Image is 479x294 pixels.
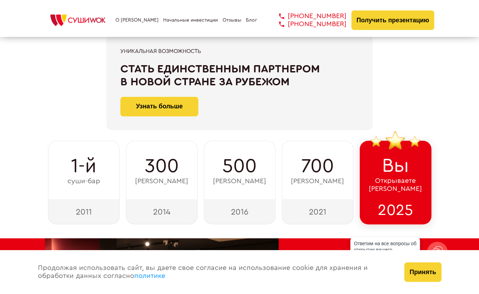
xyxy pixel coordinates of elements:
[67,177,100,185] span: суши-бар
[120,63,359,88] div: Стать единственным партнером в новой стране за рубежом
[382,155,409,177] span: Вы
[291,177,344,185] span: [PERSON_NAME]
[31,250,398,294] div: Продолжая использовать сайт, вы даете свое согласие на использование cookie для хранения и обрабо...
[351,10,434,30] button: Получить презентацию
[45,13,111,28] img: СУШИWOK
[126,199,198,224] div: 2014
[204,199,276,224] div: 2016
[213,177,266,185] span: [PERSON_NAME]
[222,155,257,177] span: 500
[369,177,422,193] span: Открываете [PERSON_NAME]
[223,17,241,23] a: Отзывы
[269,12,346,20] a: [PHONE_NUMBER]
[360,199,431,224] div: 2025
[120,97,198,116] button: Узнать больше
[71,155,96,177] span: 1-й
[115,17,159,23] a: О [PERSON_NAME]
[301,155,334,177] span: 700
[269,20,346,28] a: [PHONE_NUMBER]
[282,199,353,224] div: 2021
[135,177,188,185] span: [PERSON_NAME]
[134,272,165,279] a: политике
[246,17,257,23] a: Блог
[48,199,120,224] div: 2011
[350,237,420,263] div: Ответим на все вопросы об открытии вашего [PERSON_NAME]!
[404,262,441,282] button: Принять
[145,155,179,177] span: 300
[163,17,218,23] a: Начальные инвестиции
[120,48,359,54] div: Уникальная возможность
